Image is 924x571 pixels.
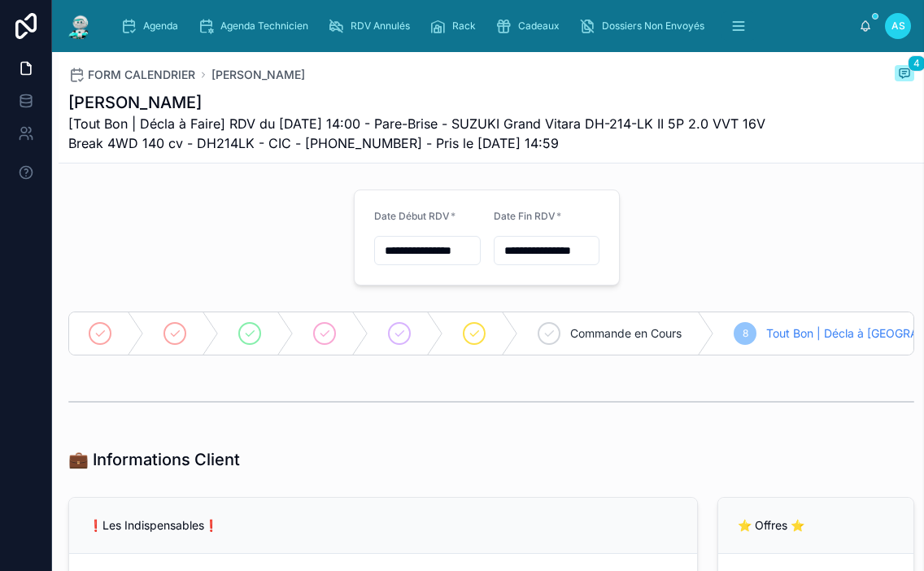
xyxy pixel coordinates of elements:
[602,20,704,33] span: Dossiers Non Envoyés
[220,20,308,33] span: Agenda Technicien
[374,210,450,222] span: Date Début RDV
[574,11,716,41] a: Dossiers Non Envoyés
[68,91,792,114] h1: [PERSON_NAME]
[425,11,487,41] a: Rack
[143,20,178,33] span: Agenda
[570,325,682,342] span: Commande en Cours
[88,67,195,83] span: FORM CALENDRIER
[65,13,94,39] img: App logo
[68,67,195,83] a: FORM CALENDRIER
[895,65,914,85] button: 4
[115,11,190,41] a: Agenda
[452,20,476,33] span: Rack
[490,11,571,41] a: Cadeaux
[743,327,748,340] span: 8
[494,210,556,222] span: Date Fin RDV
[68,114,792,153] span: [Tout Bon | Décla à Faire] RDV du [DATE] 14:00 - Pare-Brise - SUZUKI Grand Vitara DH-214-LK II 5P...
[193,11,320,41] a: Agenda Technicien
[891,20,905,33] span: AS
[68,448,240,471] h1: 💼 Informations Client
[211,67,305,83] a: [PERSON_NAME]
[518,20,560,33] span: Cadeaux
[323,11,421,41] a: RDV Annulés
[351,20,410,33] span: RDV Annulés
[89,518,218,532] span: ❗Les Indispensables❗
[738,518,804,532] span: ⭐ Offres ⭐
[107,8,859,44] div: scrollable content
